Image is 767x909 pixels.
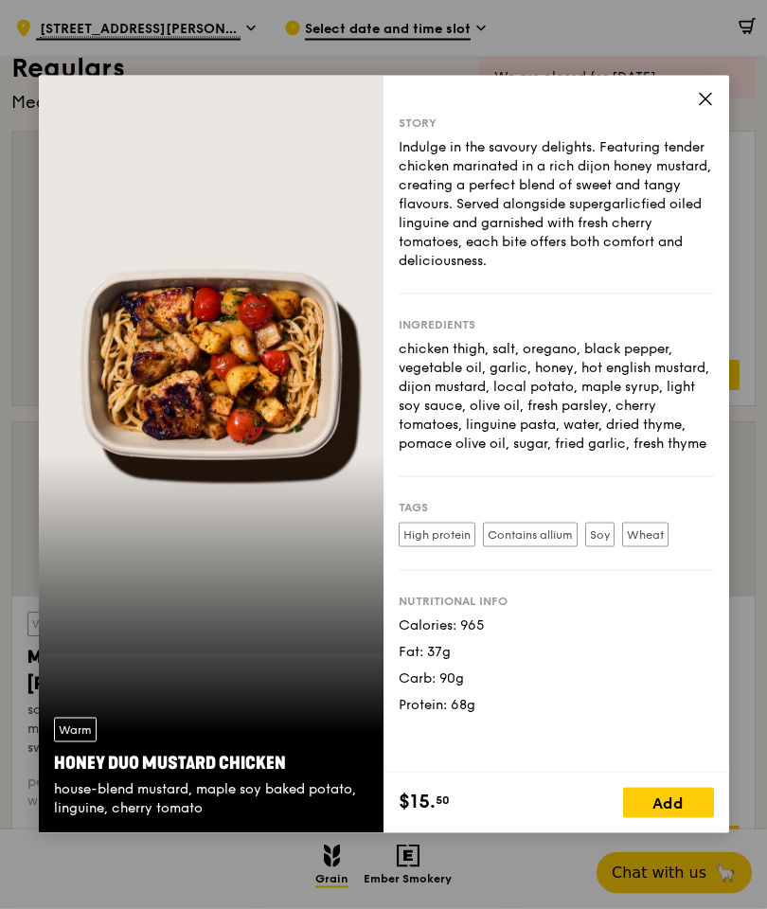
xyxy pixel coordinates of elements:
label: Contains allium [483,523,578,547]
div: Indulge in the savoury delights. Featuring tender chicken marinated in a rich dijon honey mustard... [399,138,714,271]
div: Add [623,788,714,818]
div: Carb: 90g [399,669,714,688]
div: Honey Duo Mustard Chicken [54,750,369,776]
span: 50 [436,793,450,808]
div: Story [399,116,714,131]
div: Tags [399,500,714,515]
div: Nutritional info [399,594,714,609]
div: Fat: 37g [399,643,714,662]
label: Wheat [622,523,669,547]
span: $15. [399,788,436,816]
label: Soy [585,523,615,547]
label: High protein [399,523,475,547]
div: house-blend mustard, maple soy baked potato, linguine, cherry tomato [54,780,369,818]
div: Warm [54,718,97,742]
div: Ingredients [399,317,714,332]
div: chicken thigh, salt, oregano, black pepper, vegetable oil, garlic, honey, hot english mustard, di... [399,340,714,454]
div: Calories: 965 [399,616,714,635]
div: Protein: 68g [399,696,714,715]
